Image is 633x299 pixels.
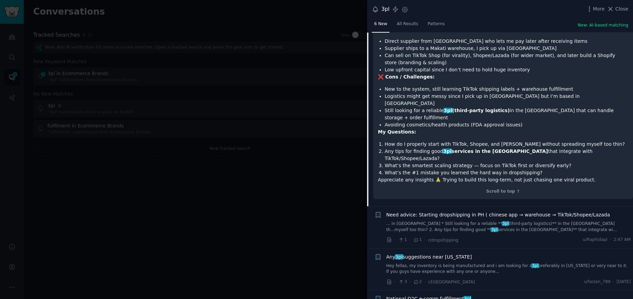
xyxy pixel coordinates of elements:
span: · [409,236,411,244]
span: All Results [397,21,418,27]
span: 3pl [502,221,509,226]
li: Supplier ships to a Makati warehouse, I pick up via [GEOGRAPHIC_DATA] [385,45,628,52]
span: r/[GEOGRAPHIC_DATA] [428,280,475,284]
span: 2:47 AM [614,237,631,243]
li: What’s the smartest scaling strategy — focus on TikTok first or diversify early? [385,162,628,169]
span: · [610,237,611,243]
button: Close [607,5,628,13]
li: Low upfront capital since I don’t need to hold huge inventory [385,66,628,73]
span: [DATE] [617,279,631,285]
strong: ❌ Cons / Challenges: [378,74,435,80]
a: Any3plsuggestions near [US_STATE] [386,253,472,261]
li: New to the system, still learning TikTok shipping labels + warehouse fulfillment [385,86,628,93]
span: · [424,278,426,285]
span: 1 [398,237,407,243]
a: 6 New [372,19,389,33]
strong: My Questions: [378,129,416,135]
a: ... in [GEOGRAPHIC_DATA] * Still looking for a reliable **3pl(third-party logistics)** in the [GE... [386,221,631,233]
button: More [586,5,605,13]
li: Can sell on TikTok Shop (for virality), Shopee/Lazada (for wider market), and later build a Shopi... [385,52,628,66]
span: 3 [398,279,407,285]
li: What’s the #1 mistake you learned the hard way in dropshipping? [385,169,628,176]
span: · [409,278,411,285]
li: Avoiding cosmetics/health products (FDA approval issues) [385,121,628,128]
span: 3pl [443,148,452,154]
p: Appreciate any insights 🙏 Trying to build this long-term, not just chasing one viral product. [378,176,628,183]
a: All Results [394,19,420,33]
span: · [395,278,396,285]
span: · [613,279,614,285]
span: 3pl [443,108,453,113]
span: Close [615,5,628,13]
span: 2 [413,279,422,285]
span: u/Raphidapi [583,237,608,243]
li: Any tips for finding good that integrate with TikTok/Shopee/Lazada? [385,148,628,162]
button: New: AI-based matching [578,22,628,29]
strong: services in the [GEOGRAPHIC_DATA] [443,148,548,154]
span: 6 New [374,21,387,27]
span: 3pl [395,254,403,260]
div: Scroll to top ↑ [378,189,628,195]
span: r/dropshipping [428,238,458,243]
li: How do I properly start with TikTok, Shopee, and [PERSON_NAME] without spreading myself too thin? [385,141,628,148]
span: 3pl [491,227,498,232]
div: 3pl [381,5,389,14]
a: Need advice: Starting dropshipping in PH ( chinese app → warehouse → TikTok/Shopee/Lazada [386,211,610,218]
span: Any suggestions near [US_STATE] [386,253,472,261]
a: Patterns [425,19,447,33]
span: · [395,236,396,244]
li: Still looking for a reliable in the [GEOGRAPHIC_DATA] that can handle storage + order fulfillment [385,107,628,121]
strong: (third-party logistics) [444,108,510,113]
span: u/faizan_789 [584,279,610,285]
li: Direct supplier from [GEOGRAPHIC_DATA] who lets me pay later after receiving items [385,38,628,45]
span: 1 [413,237,422,243]
span: Patterns [428,21,445,27]
span: 3pl [531,263,539,268]
span: More [593,5,605,13]
span: · [424,236,426,244]
a: Hey fellas, my inventory is being manufactured and i am looking for a3plpreferably in [US_STATE] ... [386,263,631,275]
li: Logistics might get messy since I pick up in [GEOGRAPHIC_DATA] but I’m based in [GEOGRAPHIC_DATA] [385,93,628,107]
